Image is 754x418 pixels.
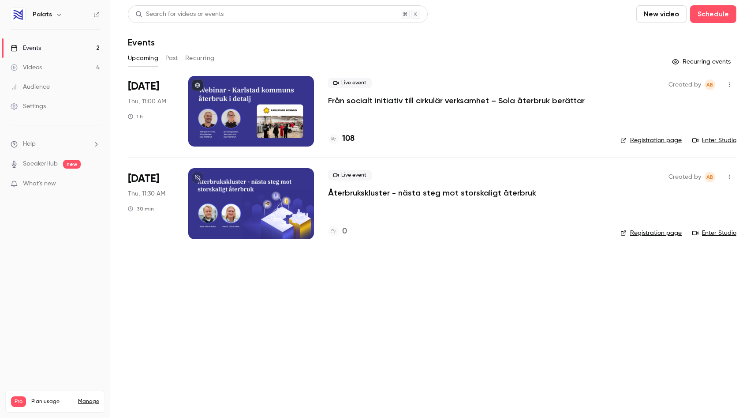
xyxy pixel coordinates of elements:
span: Amelie Berggren [705,172,715,182]
div: Oct 30 Thu, 11:30 AM (Europe/Stockholm) [128,168,174,239]
div: Settings [11,102,46,111]
span: AB [706,79,713,90]
a: 108 [328,133,355,145]
button: Recurring events [668,55,736,69]
span: AB [706,172,713,182]
div: Events [11,44,41,53]
h1: Events [128,37,155,48]
button: Recurring [185,51,215,65]
span: Live event [328,78,372,88]
span: [DATE] [128,79,159,94]
iframe: Noticeable Trigger [89,180,100,188]
span: Help [23,139,36,149]
a: Registration page [620,136,682,145]
img: Palats [11,8,25,22]
span: [DATE] [128,172,159,186]
span: Thu, 11:00 AM [128,97,166,106]
span: Thu, 11:30 AM [128,189,165,198]
a: Registration page [620,229,682,237]
a: Från socialt initiativ till cirkulär verksamhet – Sola återbruk berättar [328,95,585,106]
button: Schedule [690,5,736,23]
div: Audience [11,83,50,91]
div: Videos [11,63,42,72]
span: What's new [23,179,56,188]
span: Amelie Berggren [705,79,715,90]
span: Created by [668,172,701,182]
button: Upcoming [128,51,158,65]
a: Enter Studio [692,136,736,145]
span: new [63,160,81,169]
button: Past [165,51,178,65]
a: Manage [78,398,99,405]
a: Återbrukskluster - nästa steg mot storskaligt återbruk [328,188,536,198]
a: 0 [328,226,347,237]
div: 1 h [128,113,143,120]
a: SpeakerHub [23,159,58,169]
span: Pro [11,396,26,407]
span: Plan usage [31,398,73,405]
a: Enter Studio [692,229,736,237]
h4: 0 [342,226,347,237]
button: New video [636,5,687,23]
div: Search for videos or events [135,10,224,19]
h4: 108 [342,133,355,145]
span: Live event [328,170,372,181]
li: help-dropdown-opener [11,139,100,149]
span: Created by [668,79,701,90]
div: Oct 2 Thu, 11:00 AM (Europe/Stockholm) [128,76,174,147]
h6: Palats [33,10,52,19]
div: 30 min [128,205,154,212]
